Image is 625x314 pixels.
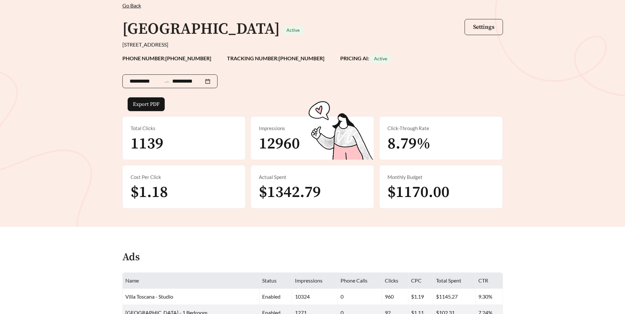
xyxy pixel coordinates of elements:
span: Settings [473,23,494,31]
span: Villa Toscana - Studio [125,293,173,300]
h4: Ads [122,252,140,263]
div: Impressions [259,125,366,132]
span: to [164,78,170,84]
td: 10324 [292,289,338,305]
div: Total Clicks [131,125,238,132]
span: Active [374,56,387,61]
span: $1170.00 [387,183,449,202]
span: 12960 [259,134,300,154]
strong: PHONE NUMBER: [PHONE_NUMBER] [122,55,211,61]
button: Settings [465,19,503,35]
th: Phone Calls [338,273,383,289]
div: Actual Spent [259,173,366,181]
td: 0 [338,289,383,305]
button: Export PDF [128,97,165,111]
td: 9.30% [476,289,503,305]
span: Export PDF [133,100,159,108]
div: Cost Per Click [131,173,238,181]
span: $1.18 [131,183,168,202]
span: 1139 [131,134,163,154]
td: $1.19 [408,289,434,305]
div: [STREET_ADDRESS] [122,41,503,49]
span: $1342.79 [259,183,321,202]
span: enabled [262,293,281,300]
span: Active [286,27,300,33]
strong: TRACKING NUMBER: [PHONE_NUMBER] [227,55,324,61]
div: Click-Through Rate [387,125,494,132]
th: Status [260,273,292,289]
th: Impressions [292,273,338,289]
th: Name [123,273,260,289]
td: 960 [382,289,408,305]
span: 8.79% [387,134,430,154]
span: Go Back [122,2,141,9]
div: Monthly Budget [387,173,494,181]
h1: [GEOGRAPHIC_DATA] [122,19,280,39]
strong: PRICING AI: [340,55,391,61]
span: swap-right [164,79,170,85]
td: $1145.27 [433,289,476,305]
span: CPC [411,277,422,284]
th: Total Spent [433,273,476,289]
th: Clicks [382,273,408,289]
span: CTR [478,277,488,284]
